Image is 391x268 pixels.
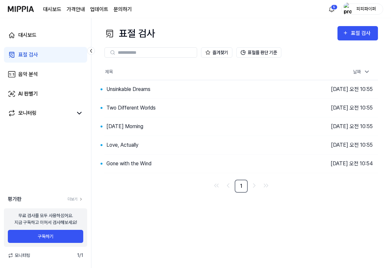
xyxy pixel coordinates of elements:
[4,67,87,82] a: 음악 분석
[236,47,281,58] button: 표절률 판단 기준
[114,6,132,13] a: 문의하기
[104,180,378,193] nav: pagination
[235,180,248,193] a: 1
[106,85,150,93] div: Unsinkable Dreams
[18,51,38,59] div: 표절 검사
[4,86,87,102] a: AI 판별기
[106,160,151,168] div: Gone with the Wind
[68,196,83,202] a: 더보기
[104,64,310,80] th: 제목
[90,6,108,13] a: 업데이트
[8,109,73,117] a: 모니터링
[344,3,352,16] img: profile
[201,47,232,58] button: 즐겨찾기
[353,5,379,12] div: 피피파이퍼
[211,180,222,191] a: Go to first page
[328,5,336,13] img: 알림
[4,47,87,63] a: 표절 검사
[104,26,155,41] div: 표절 검사
[8,252,30,259] span: 모니터링
[310,136,378,154] td: [DATE] 오전 10:55
[331,5,337,10] div: 5
[18,31,37,39] div: 대시보드
[351,29,373,37] div: 표절 검사
[8,230,83,243] button: 구독하기
[67,6,85,13] a: 가격안내
[351,67,373,77] div: 날짜
[18,109,37,117] div: 모니터링
[310,98,378,117] td: [DATE] 오전 10:55
[4,27,87,43] a: 대시보드
[14,212,77,226] div: 무료 검사를 모두 사용하셨어요. 지금 구독하고 이어서 검사해보세요!
[261,180,271,191] a: Go to last page
[310,117,378,136] td: [DATE] 오전 10:55
[310,154,378,173] td: [DATE] 오전 10:54
[77,252,83,259] span: 1 / 1
[18,90,38,98] div: AI 판별기
[106,141,138,149] div: Love, Actually
[249,180,259,191] a: Go to next page
[326,4,337,14] button: 알림5
[8,195,22,203] span: 평가판
[310,80,378,98] td: [DATE] 오전 10:55
[337,26,378,40] button: 표절 검사
[223,180,233,191] a: Go to previous page
[341,4,383,15] button: profile피피파이퍼
[18,70,38,78] div: 음악 분석
[106,104,156,112] div: Two Different Worlds
[43,6,61,13] a: 대시보드
[106,123,143,130] div: [DATE] Morning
